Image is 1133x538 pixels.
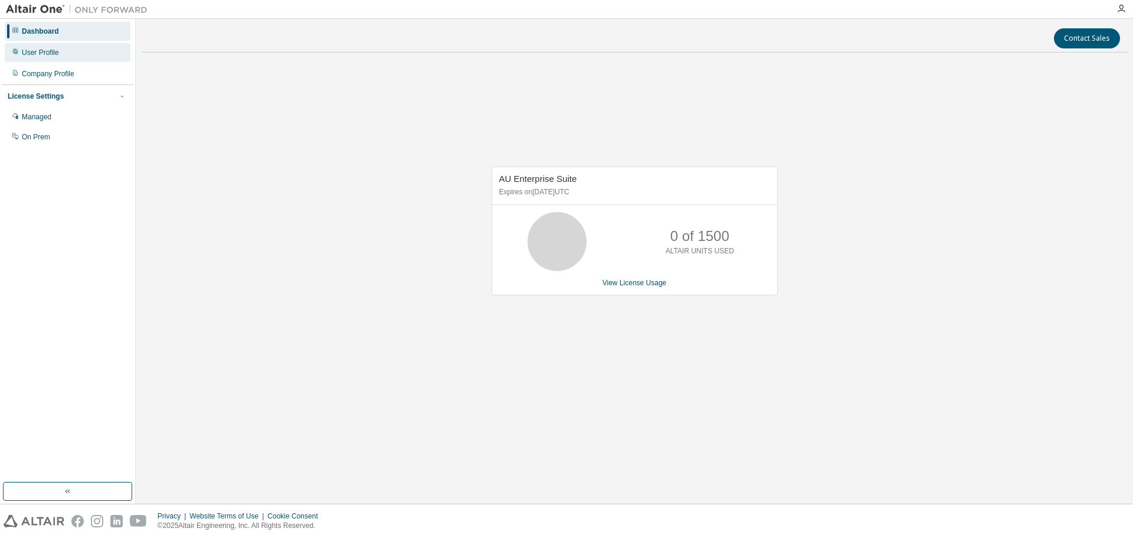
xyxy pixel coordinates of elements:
img: Altair One [6,4,153,15]
span: AU Enterprise Suite [499,174,577,184]
div: Website Terms of Use [189,511,267,521]
div: Cookie Consent [267,511,325,521]
a: View License Usage [602,279,667,287]
img: youtube.svg [130,515,147,527]
p: ALTAIR UNITS USED [666,246,734,256]
img: instagram.svg [91,515,103,527]
img: linkedin.svg [110,515,123,527]
p: © 2025 Altair Engineering, Inc. All Rights Reserved. [158,521,325,531]
div: License Settings [8,92,64,101]
div: On Prem [22,132,50,142]
button: Contact Sales [1054,28,1120,48]
div: Dashboard [22,27,59,36]
img: altair_logo.svg [4,515,64,527]
p: Expires on [DATE] UTC [499,187,767,197]
p: 0 of 1500 [670,226,729,246]
div: Managed [22,112,51,122]
img: facebook.svg [71,515,84,527]
div: Company Profile [22,69,74,79]
div: Privacy [158,511,189,521]
div: User Profile [22,48,59,57]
